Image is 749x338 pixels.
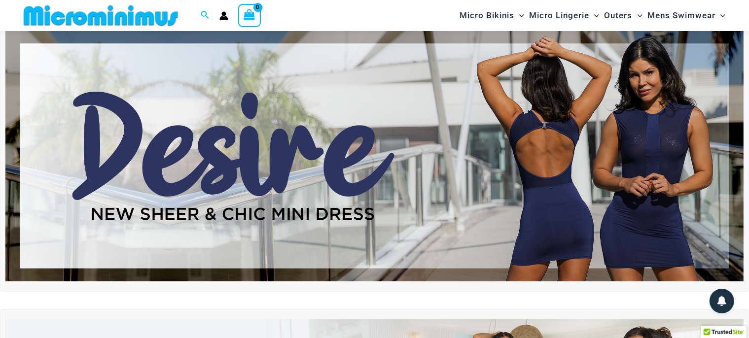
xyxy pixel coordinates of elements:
[219,11,228,20] a: Account icon link
[20,4,182,27] img: MM SHOP LOGO FLAT
[201,9,210,22] a: Search icon link
[589,3,599,28] span: Menu Toggle
[456,1,729,30] nav: Site Navigation
[605,3,633,28] span: Outers
[647,3,715,28] span: Mens Swimwear
[527,3,602,28] a: Micro LingerieMenu ToggleMenu Toggle
[715,3,725,28] span: Menu Toggle
[460,3,514,28] span: Micro Bikinis
[238,4,261,27] a: View Shopping Cart, empty
[514,3,524,28] span: Menu Toggle
[457,3,527,28] a: Micro BikinisMenu ToggleMenu Toggle
[645,3,728,28] a: Mens SwimwearMenu ToggleMenu Toggle
[633,3,642,28] span: Menu Toggle
[602,3,645,28] a: OutersMenu ToggleMenu Toggle
[529,3,589,28] span: Micro Lingerie
[5,31,744,281] img: Desire me Navy Dress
